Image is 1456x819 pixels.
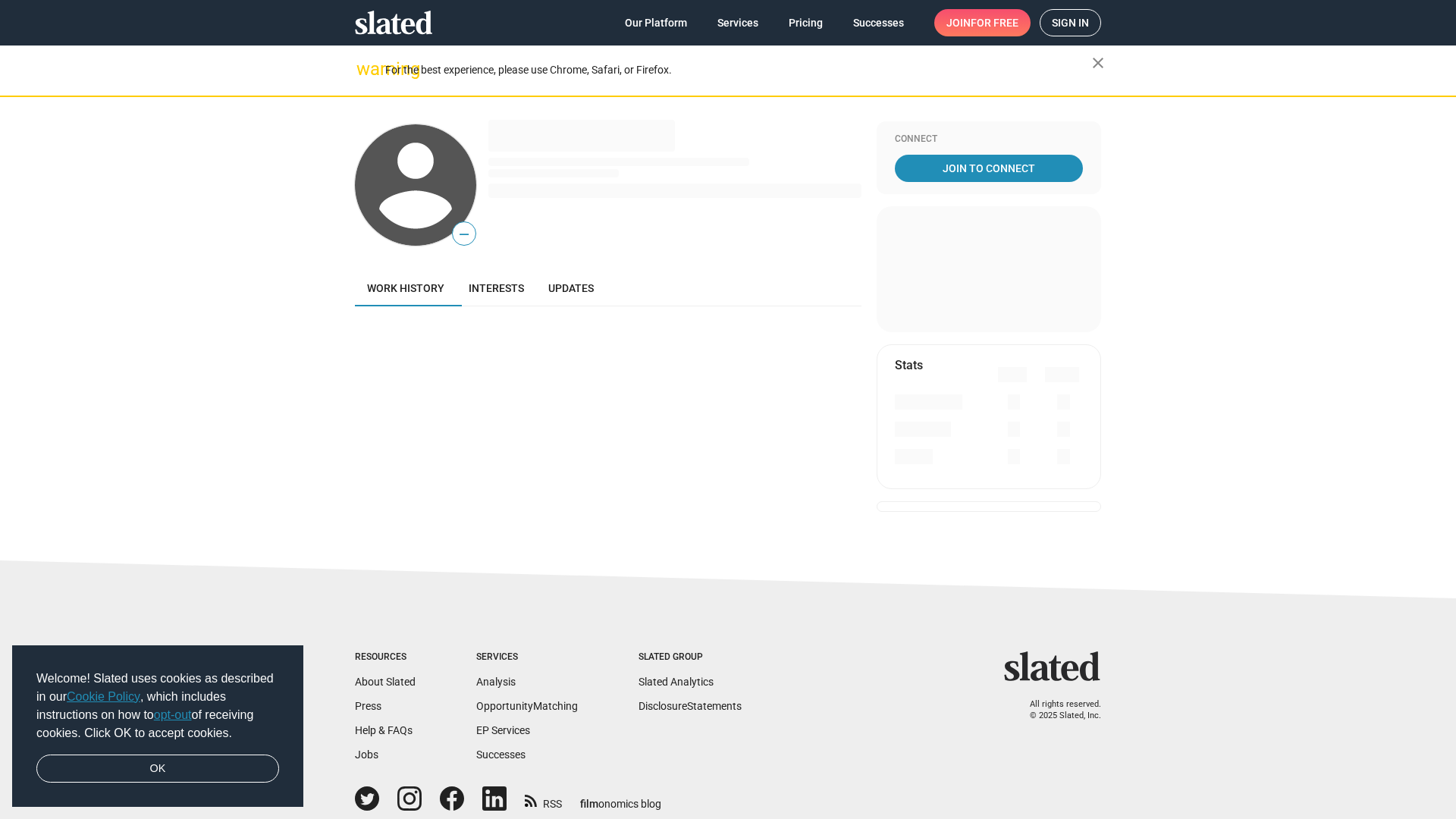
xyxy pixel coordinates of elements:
[536,270,606,306] a: Updates
[355,651,416,664] div: Resources
[476,748,526,761] a: Successes
[1040,9,1101,36] a: Sign in
[154,708,192,721] a: opt-out
[525,788,562,811] a: RSS
[355,748,378,761] a: Jobs
[36,755,279,783] a: dismiss cookie message
[580,785,661,811] a: filmonomics blog
[613,9,699,36] a: Our Platform
[457,270,536,306] a: Interests
[476,651,578,664] div: Services
[367,282,444,294] span: Work history
[934,9,1031,36] a: Joinfor free
[469,282,524,294] span: Interests
[12,645,303,808] div: cookieconsent
[841,9,916,36] a: Successes
[717,9,758,36] span: Services
[356,60,375,78] mat-icon: warning
[1089,54,1107,72] mat-icon: close
[355,676,416,688] a: About Slated
[639,700,742,712] a: DisclosureStatements
[355,270,457,306] a: Work history
[476,676,516,688] a: Analysis
[36,670,279,742] span: Welcome! Slated uses cookies as described in our , which includes instructions on how to of recei...
[1052,10,1089,36] span: Sign in
[625,9,687,36] span: Our Platform
[385,60,1092,80] div: For the best experience, please use Chrome, Safari, or Firefox.
[1014,699,1101,721] p: All rights reserved. © 2025 Slated, Inc.
[580,798,598,810] span: film
[639,651,742,664] div: Slated Group
[789,9,823,36] span: Pricing
[476,724,530,736] a: EP Services
[895,357,923,373] mat-card-title: Stats
[355,724,413,736] a: Help & FAQs
[355,700,381,712] a: Press
[67,690,140,703] a: Cookie Policy
[548,282,594,294] span: Updates
[453,224,475,244] span: —
[777,9,835,36] a: Pricing
[895,133,1083,146] div: Connect
[895,155,1083,182] a: Join To Connect
[898,155,1080,182] span: Join To Connect
[853,9,904,36] span: Successes
[946,9,1018,36] span: Join
[476,700,578,712] a: OpportunityMatching
[639,676,714,688] a: Slated Analytics
[705,9,770,36] a: Services
[971,9,1018,36] span: for free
